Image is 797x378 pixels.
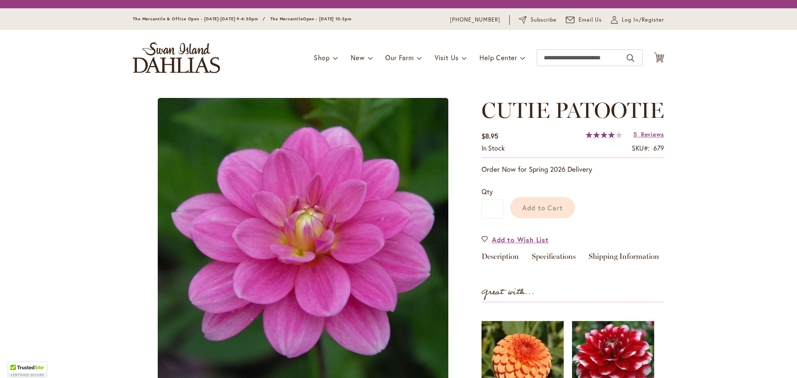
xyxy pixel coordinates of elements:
span: New [351,53,364,62]
iframe: Launch Accessibility Center [6,349,29,372]
div: 679 [653,144,664,153]
span: Add to Wish List [492,235,549,244]
a: Log In/Register [611,16,664,24]
a: [PHONE_NUMBER] [450,16,500,24]
span: Qty [482,187,493,196]
a: Specifications [532,253,576,265]
a: Description [482,253,519,265]
span: 5 [633,130,637,138]
span: Visit Us [435,53,459,62]
a: Subscribe [519,16,557,24]
span: Reviews [641,130,664,138]
span: Open - [DATE] 10-3pm [303,16,352,22]
div: 81% [586,132,622,138]
div: Availability [482,144,505,153]
span: Help Center [479,53,517,62]
span: Subscribe [531,16,557,24]
a: Shipping Information [589,253,659,265]
strong: SKU [632,144,650,152]
a: 5 Reviews [633,130,664,138]
span: CUTIE PATOOTIE [482,97,664,123]
span: In stock [482,144,505,152]
span: Log In/Register [622,16,664,24]
a: Add to Wish List [482,235,549,244]
div: Detailed Product Info [482,253,664,265]
span: Shop [314,53,330,62]
span: Email Us [579,16,602,24]
span: The Mercantile & Office Open - [DATE]-[DATE] 9-4:30pm / The Mercantile [133,16,303,22]
span: $8.95 [482,132,498,140]
p: Order Now for Spring 2026 Delivery [482,164,664,174]
a: Email Us [566,16,602,24]
strong: Great with... [482,285,535,299]
a: store logo [133,42,220,73]
span: Our Farm [385,53,413,62]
